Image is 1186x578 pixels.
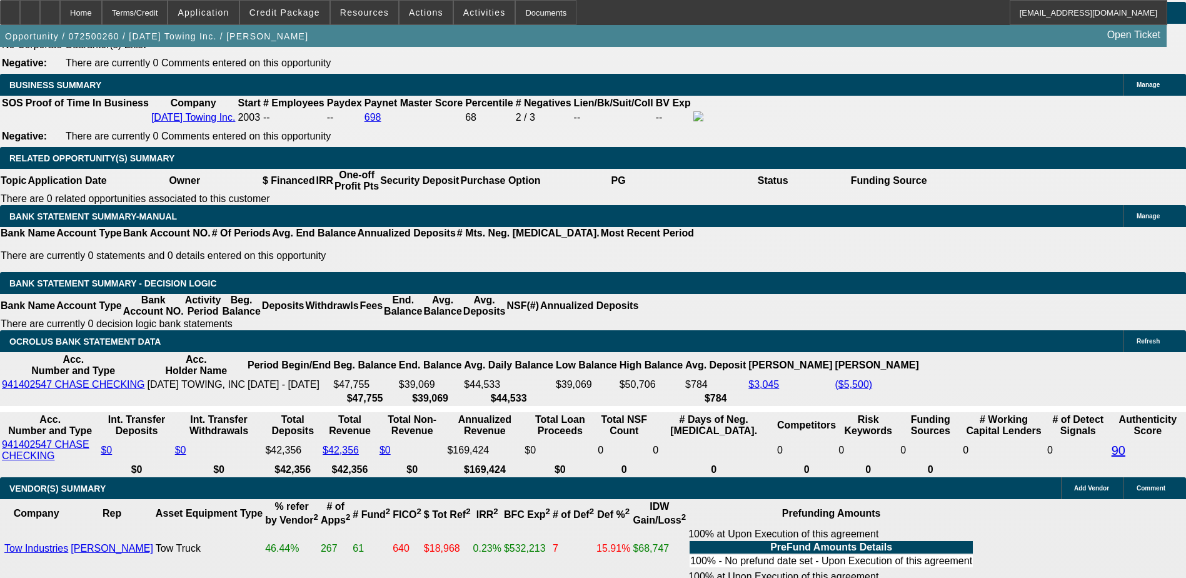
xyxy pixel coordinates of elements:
th: High Balance [619,353,683,377]
th: Status [696,169,850,193]
b: FICO [393,509,421,520]
b: IRR [476,509,498,520]
th: $42,356 [264,464,321,476]
td: 0 [838,439,898,462]
th: $0 [524,464,596,476]
td: 2003 [237,111,261,124]
th: NSF(#) [506,294,540,318]
td: $50,706 [619,378,683,391]
th: $ Financed [262,169,316,193]
th: # Of Periods [211,227,271,240]
a: ($5,500) [835,379,873,390]
div: 2 / 3 [516,112,571,123]
td: 7 [552,528,595,569]
b: $ Tot Ref [424,509,471,520]
th: 0 [838,464,898,476]
a: 698 [364,112,381,123]
button: Resources [331,1,398,24]
th: Low Balance [555,353,618,377]
th: $42,356 [322,464,378,476]
td: 0 [1047,439,1110,462]
span: 0 [963,445,968,455]
b: Prefunding Amounts [782,508,881,519]
th: Annualized Deposits [356,227,456,240]
span: Activities [463,8,506,18]
td: 267 [320,528,351,569]
b: # Fund [353,509,390,520]
th: Int. Transfer Deposits [100,413,173,437]
th: End. Balance [383,294,423,318]
img: facebook-icon.png [693,111,703,121]
th: Competitors [776,413,837,437]
td: $18,968 [423,528,471,569]
td: $784 [685,378,746,391]
b: # of Def [553,509,594,520]
td: 15.91% [596,528,631,569]
th: 0 [900,464,961,476]
th: Avg. Deposit [685,353,746,377]
th: Total Deposits [264,413,321,437]
b: # Negatives [516,98,571,108]
th: # Mts. Neg. [MEDICAL_DATA]. [456,227,600,240]
span: RELATED OPPORTUNITY(S) SUMMARY [9,153,174,163]
span: OCROLUS BANK STATEMENT DATA [9,337,161,347]
td: $42,356 [264,439,321,462]
td: 61 [352,528,391,569]
th: Total Revenue [322,413,378,437]
span: BUSINESS SUMMARY [9,80,101,90]
td: $39,069 [555,378,618,391]
td: $39,069 [398,378,462,391]
button: Activities [454,1,515,24]
td: $44,533 [463,378,554,391]
th: 0 [652,464,775,476]
th: Total Non-Revenue [379,413,446,437]
th: Funding Source [850,169,928,193]
th: Owner [108,169,262,193]
th: Risk Keywords [838,413,898,437]
th: Fees [359,294,383,318]
span: Opportunity / 072500260 / [DATE] Towing Inc. / [PERSON_NAME] [5,31,308,41]
th: Acc. Holder Name [147,353,246,377]
b: BFC Exp [504,509,550,520]
th: PG [541,169,695,193]
span: VENDOR(S) SUMMARY [9,484,106,494]
sup: 2 [546,507,550,516]
span: Resources [340,8,389,18]
b: Paydex [327,98,362,108]
span: There are currently 0 Comments entered on this opportunity [66,58,331,68]
p: There are currently 0 statements and 0 details entered on this opportunity [1,250,694,261]
td: $47,755 [333,378,396,391]
td: -- [573,111,654,124]
b: Paynet Master Score [364,98,463,108]
td: 0 [776,439,837,462]
th: Funding Sources [900,413,961,437]
th: Authenticity Score [1111,413,1185,437]
th: Deposits [261,294,305,318]
th: $47,755 [333,392,396,405]
th: Beg. Balance [221,294,261,318]
span: Comment [1137,485,1165,492]
a: Open Ticket [1102,24,1165,46]
th: Total Loan Proceeds [524,413,596,437]
b: Lien/Bk/Suit/Coll [574,98,653,108]
a: Tow Industries [4,543,68,554]
td: 0 [900,439,961,462]
th: Bank Account NO. [123,294,184,318]
button: Application [168,1,238,24]
th: Avg. Deposits [463,294,506,318]
th: Security Deposit [379,169,460,193]
th: Acc. Number and Type [1,353,146,377]
a: 941402547 CHASE CHECKING [2,379,145,390]
span: Application [178,8,229,18]
th: Avg. Balance [423,294,462,318]
button: Actions [400,1,453,24]
td: Tow Truck [155,528,263,569]
b: Negative: [2,58,47,68]
td: $0 [524,439,596,462]
th: End. Balance [398,353,462,377]
td: 0.23% [473,528,502,569]
b: Start [238,98,260,108]
span: Manage [1137,213,1160,220]
b: # of Apps [321,501,350,525]
div: 68 [465,112,513,123]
